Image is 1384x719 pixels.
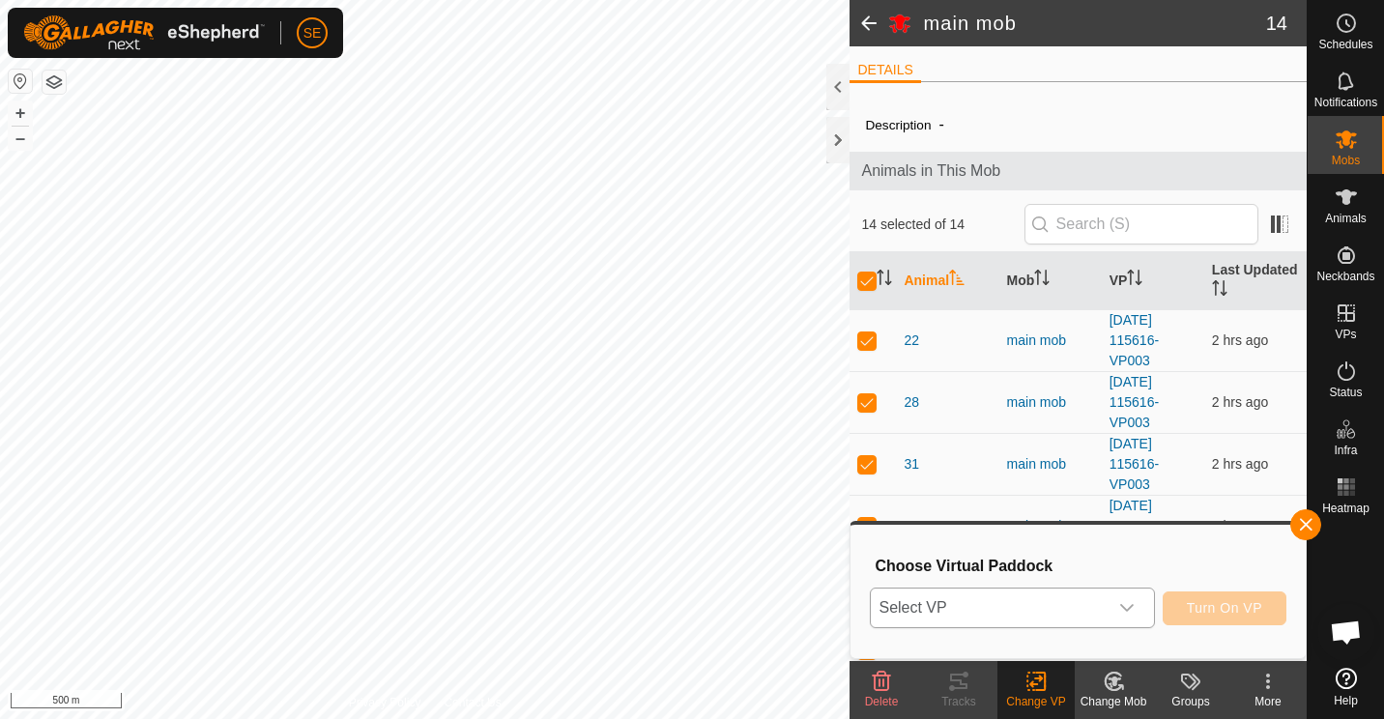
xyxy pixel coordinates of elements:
div: Change Mob [1075,693,1152,710]
span: - [931,108,951,140]
span: Heatmap [1322,503,1370,514]
button: Map Layers [43,71,66,94]
span: 28 [904,392,919,413]
button: + [9,101,32,125]
span: Infra [1334,445,1357,456]
p-sorticon: Activate to sort [877,273,892,288]
h3: Choose Virtual Paddock [875,557,1286,575]
th: VP [1102,252,1204,310]
img: Gallagher Logo [23,15,265,50]
span: 14 [1266,9,1287,38]
th: Last Updated [1204,252,1307,310]
p-sorticon: Activate to sort [1127,273,1142,288]
a: [DATE] 115616-VP003 [1110,374,1159,430]
a: Help [1308,660,1384,714]
div: Tracks [920,693,997,710]
button: Reset Map [9,70,32,93]
th: Animal [896,252,998,310]
label: Description [865,118,931,132]
p-sorticon: Activate to sort [949,273,965,288]
div: main mob [1007,392,1094,413]
div: dropdown trigger [1108,589,1146,627]
span: 14 selected of 14 [861,215,1024,235]
a: [DATE] 115616-VP003 [1110,436,1159,492]
div: main mob [1007,454,1094,475]
button: – [9,127,32,150]
span: 11 Sept 2025, 9:05 am [1212,332,1268,348]
span: 31 [904,454,919,475]
span: Delete [865,695,899,708]
div: main mob [1007,516,1094,536]
div: Open chat [1317,603,1375,661]
span: 32 [904,516,919,536]
span: Notifications [1314,97,1377,108]
li: DETAILS [850,60,920,83]
a: Privacy Policy [349,694,421,711]
span: Animals [1325,213,1367,224]
span: 22 [904,331,919,351]
span: VPs [1335,329,1356,340]
span: Neckbands [1316,271,1374,282]
span: 11 Sept 2025, 8:35 am [1212,518,1268,533]
span: 11 Sept 2025, 9:05 am [1212,394,1268,410]
span: Schedules [1318,39,1372,50]
span: SE [303,23,322,43]
div: main mob [1007,331,1094,351]
span: 11 Sept 2025, 9:05 am [1212,456,1268,472]
p-sorticon: Activate to sort [1034,273,1050,288]
span: Animals in This Mob [861,159,1295,183]
h2: main mob [923,12,1265,35]
span: Help [1334,695,1358,706]
a: [DATE] 115616-VP003 [1110,312,1159,368]
span: Mobs [1332,155,1360,166]
button: Turn On VP [1163,591,1286,625]
span: Status [1329,387,1362,398]
span: Select VP [871,589,1107,627]
p-sorticon: Activate to sort [1212,283,1227,299]
div: More [1229,693,1307,710]
a: [DATE] 115616-VP003 [1110,498,1159,554]
input: Search (S) [1024,204,1258,244]
a: Contact Us [444,694,501,711]
div: Groups [1152,693,1229,710]
div: Change VP [997,693,1075,710]
span: Turn On VP [1187,600,1262,616]
th: Mob [999,252,1102,310]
